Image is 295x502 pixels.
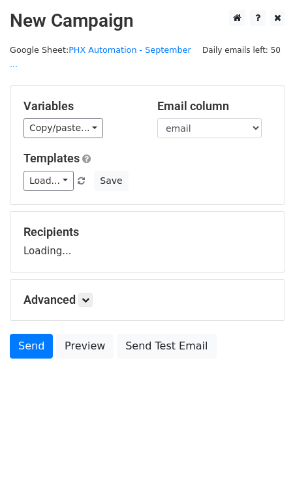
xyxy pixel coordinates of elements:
[23,225,272,239] h5: Recipients
[198,43,285,57] span: Daily emails left: 50
[23,225,272,259] div: Loading...
[23,151,80,165] a: Templates
[23,99,138,113] h5: Variables
[117,334,216,359] a: Send Test Email
[56,334,114,359] a: Preview
[94,171,128,191] button: Save
[10,334,53,359] a: Send
[10,45,191,70] small: Google Sheet:
[198,45,285,55] a: Daily emails left: 50
[10,45,191,70] a: PHX Automation - September ...
[23,171,74,191] a: Load...
[23,118,103,138] a: Copy/paste...
[157,99,272,113] h5: Email column
[10,10,285,32] h2: New Campaign
[23,293,272,307] h5: Advanced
